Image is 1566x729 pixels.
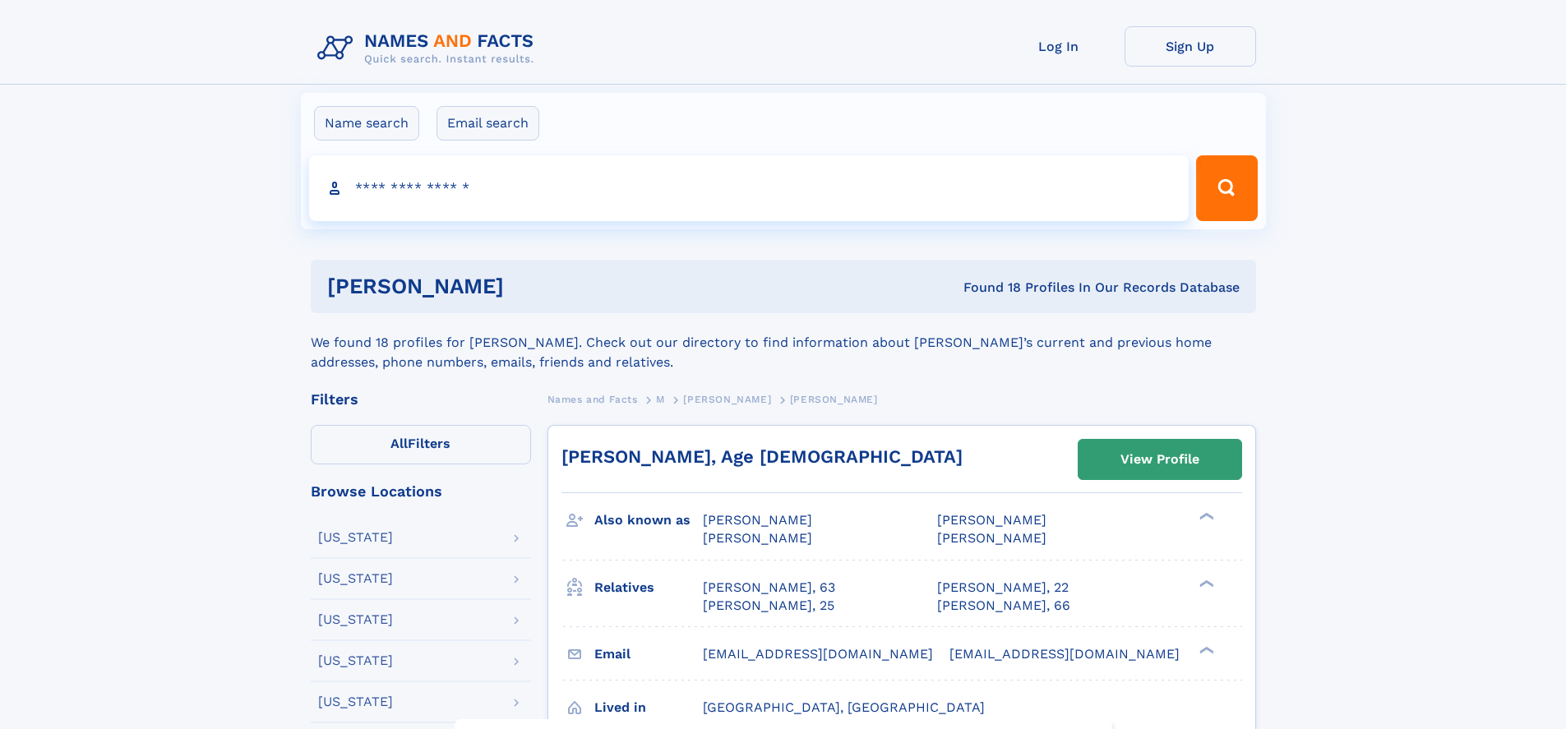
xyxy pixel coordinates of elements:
[703,646,933,662] span: [EMAIL_ADDRESS][DOMAIN_NAME]
[656,389,665,409] a: M
[1196,155,1257,221] button: Search Button
[1195,511,1215,522] div: ❯
[311,26,547,71] img: Logo Names and Facts
[937,512,1046,528] span: [PERSON_NAME]
[390,436,408,451] span: All
[311,313,1256,372] div: We found 18 profiles for [PERSON_NAME]. Check out our directory to find information about [PERSON...
[656,394,665,405] span: M
[594,694,703,722] h3: Lived in
[311,425,531,464] label: Filters
[1195,644,1215,655] div: ❯
[311,484,531,499] div: Browse Locations
[318,531,393,544] div: [US_STATE]
[311,392,531,407] div: Filters
[703,530,812,546] span: [PERSON_NAME]
[733,279,1240,297] div: Found 18 Profiles In Our Records Database
[1079,440,1241,479] a: View Profile
[1120,441,1199,478] div: View Profile
[594,506,703,534] h3: Also known as
[683,394,771,405] span: [PERSON_NAME]
[703,579,835,597] a: [PERSON_NAME], 63
[318,654,393,667] div: [US_STATE]
[703,699,985,715] span: [GEOGRAPHIC_DATA], [GEOGRAPHIC_DATA]
[318,572,393,585] div: [US_STATE]
[937,530,1046,546] span: [PERSON_NAME]
[327,276,734,297] h1: [PERSON_NAME]
[309,155,1190,221] input: search input
[949,646,1180,662] span: [EMAIL_ADDRESS][DOMAIN_NAME]
[547,389,638,409] a: Names and Facts
[314,106,419,141] label: Name search
[561,446,963,467] a: [PERSON_NAME], Age [DEMOGRAPHIC_DATA]
[683,389,771,409] a: [PERSON_NAME]
[318,613,393,626] div: [US_STATE]
[1125,26,1256,67] a: Sign Up
[594,640,703,668] h3: Email
[937,597,1070,615] a: [PERSON_NAME], 66
[937,579,1069,597] a: [PERSON_NAME], 22
[703,512,812,528] span: [PERSON_NAME]
[790,394,878,405] span: [PERSON_NAME]
[993,26,1125,67] a: Log In
[594,574,703,602] h3: Relatives
[1195,578,1215,588] div: ❯
[318,695,393,708] div: [US_STATE]
[703,597,834,615] a: [PERSON_NAME], 25
[437,106,539,141] label: Email search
